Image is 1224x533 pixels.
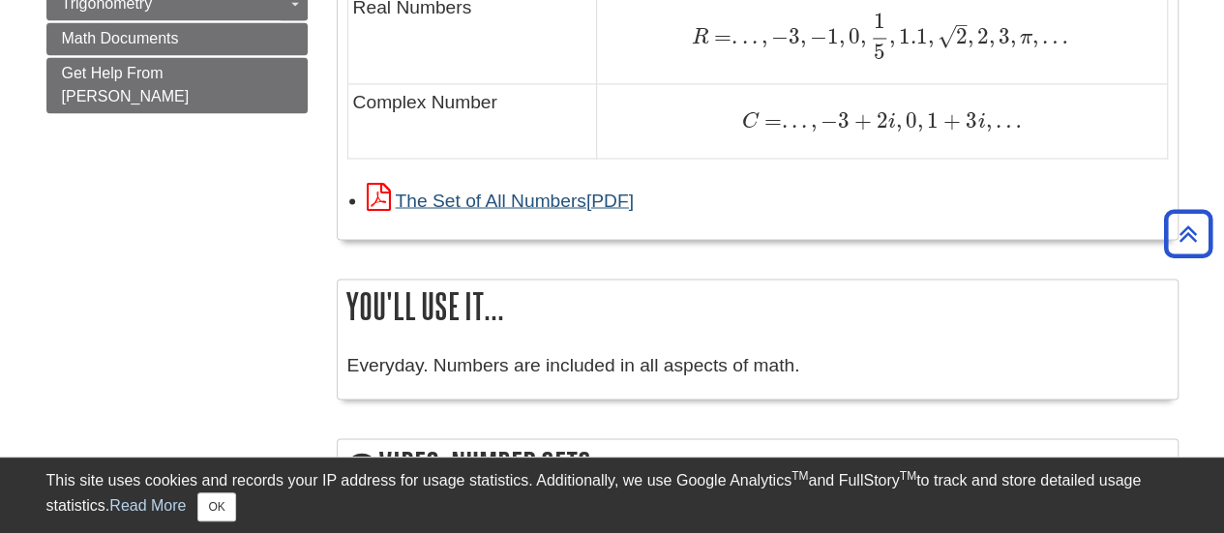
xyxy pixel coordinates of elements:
span: = [708,23,731,49]
span: . [797,107,807,133]
span: 0 [902,107,917,133]
td: Complex Number [347,84,597,159]
span: − [766,23,788,49]
span: 5 [874,39,885,65]
span: , [860,23,866,49]
span: , [985,107,991,133]
span: – [956,12,968,38]
span: 2 [872,107,888,133]
span: 3 [961,107,977,133]
span: i [977,111,985,133]
button: Close [197,492,235,521]
h2: You'll use it... [338,280,1178,331]
span: . [747,23,757,49]
span: − [817,107,838,133]
span: 1 [827,23,839,49]
span: , [928,23,934,49]
span: π [1016,27,1032,48]
span: , [1032,23,1038,49]
span: , [968,23,973,49]
span: + [850,107,872,133]
span: , [917,107,923,133]
span: 3 [995,23,1010,49]
span: , [896,107,902,133]
span: … [991,107,1021,133]
span: , [807,107,817,133]
a: Link opens in new window [367,190,634,210]
span: , [889,23,895,49]
span: C [742,111,759,133]
sup: TM [900,469,916,483]
span: 1.1 [895,23,928,49]
span: Get Help From [PERSON_NAME] [62,65,190,104]
span: + [939,107,961,133]
span: . [731,23,737,49]
p: Everyday. Numbers are included in all aspects of math. [347,351,1168,379]
a: Read More [109,497,186,514]
span: 3 [788,23,799,49]
a: Back to Top [1157,221,1219,247]
span: 3 [838,107,850,133]
span: 0 [845,23,860,49]
a: Math Documents [46,22,308,55]
span: 2 [973,23,989,49]
div: This site uses cookies and records your IP address for usage statistics. Additionally, we use Goo... [46,469,1179,521]
a: Get Help From [PERSON_NAME] [46,57,308,113]
span: 2 [956,23,968,49]
span: . [782,107,788,133]
sup: TM [791,469,808,483]
span: 1 [923,107,939,133]
span: i [888,111,896,133]
span: . [788,107,797,133]
span: . [737,23,747,49]
h2: Video: Number Sets [338,439,1178,494]
span: R [692,27,708,48]
span: 1 [874,8,885,34]
span: , [1010,23,1016,49]
span: − [805,23,826,49]
span: = [759,107,782,133]
span: Math Documents [62,30,179,46]
span: … [1038,23,1068,49]
span: , [839,23,845,49]
span: , [989,23,995,49]
span: , [757,23,766,49]
span: √ [938,23,956,49]
span: , [799,23,805,49]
